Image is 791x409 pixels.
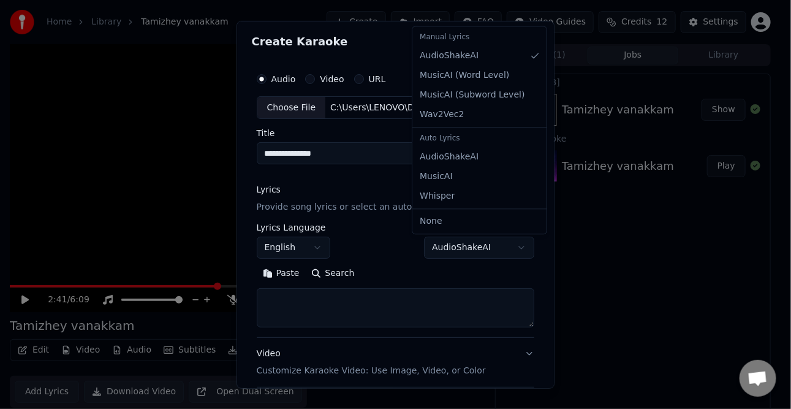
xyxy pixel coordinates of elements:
span: AudioShakeAI [420,151,479,163]
span: MusicAI [420,170,453,183]
span: Wav2Vec2 [420,109,464,121]
span: AudioShakeAI [420,50,479,62]
span: Whisper [420,190,455,202]
span: None [420,215,442,227]
div: Auto Lyrics [415,130,544,147]
div: Manual Lyrics [415,29,544,46]
span: MusicAI ( Subword Level ) [420,89,524,101]
span: MusicAI ( Word Level ) [420,69,509,82]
